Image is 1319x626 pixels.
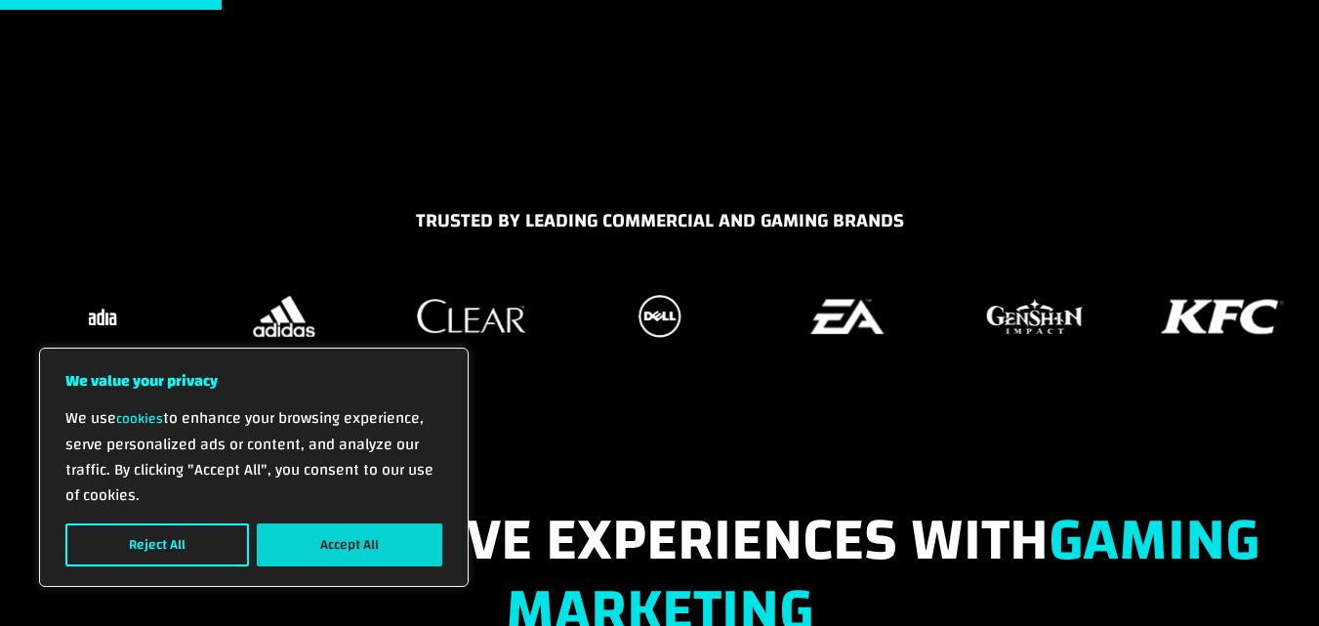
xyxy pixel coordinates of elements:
div: 33 / 37 [577,287,741,346]
button: Reject All [65,523,249,566]
div: 30 / 37 [15,287,179,346]
a: cookies [116,406,163,432]
div: 31 / 37 [202,287,366,346]
p: We use to enhance your browsing experience, serve personalized ads or content, and analyze our tr... [65,405,442,508]
p: We value your privacy [65,368,442,394]
img: Sadia [68,288,125,345]
div: 32 / 37 [390,287,554,346]
div: We value your privacy [39,348,469,587]
div: 35 / 37 [953,287,1117,346]
h5: TRUSTED BY LEADING COMMERCIAL AND GAMING BRANDS [15,206,1304,245]
button: Accept All [257,523,442,566]
div: 34 / 37 [765,287,929,346]
div: 36 / 37 [1140,287,1304,346]
iframe: Chat Widget [1221,532,1319,626]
